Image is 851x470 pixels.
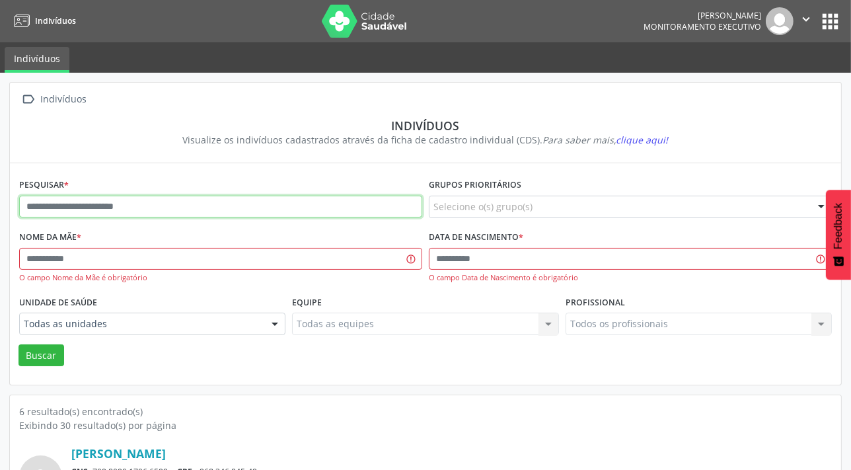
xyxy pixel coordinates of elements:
[19,292,97,313] label: Unidade de saúde
[9,10,76,32] a: Indivíduos
[19,175,69,196] label: Pesquisar
[35,15,76,26] span: Indivíduos
[71,446,166,461] a: [PERSON_NAME]
[429,175,521,196] label: Grupos prioritários
[433,200,533,214] span: Selecione o(s) grupo(s)
[18,344,64,367] button: Buscar
[644,10,761,21] div: [PERSON_NAME]
[19,272,422,284] div: O campo Nome da Mãe é obrigatório
[292,292,322,313] label: Equipe
[19,90,38,109] i: 
[19,405,832,418] div: 6 resultado(s) encontrado(s)
[24,317,258,331] span: Todas as unidades
[429,227,523,248] label: Data de nascimento
[19,90,89,109] a:  Indivíduos
[19,227,81,248] label: Nome da mãe
[644,21,761,32] span: Monitoramento Executivo
[819,10,842,33] button: apps
[429,272,832,284] div: O campo Data de Nascimento é obrigatório
[19,418,832,432] div: Exibindo 30 resultado(s) por página
[566,292,625,313] label: Profissional
[28,118,823,133] div: Indivíduos
[832,203,844,249] span: Feedback
[5,47,69,73] a: Indivíduos
[799,12,813,26] i: 
[28,133,823,147] div: Visualize os indivíduos cadastrados através da ficha de cadastro individual (CDS).
[543,134,669,146] i: Para saber mais,
[826,190,851,280] button: Feedback - Mostrar pesquisa
[38,90,89,109] div: Indivíduos
[766,7,794,35] img: img
[616,134,669,146] span: clique aqui!
[794,7,819,35] button: 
